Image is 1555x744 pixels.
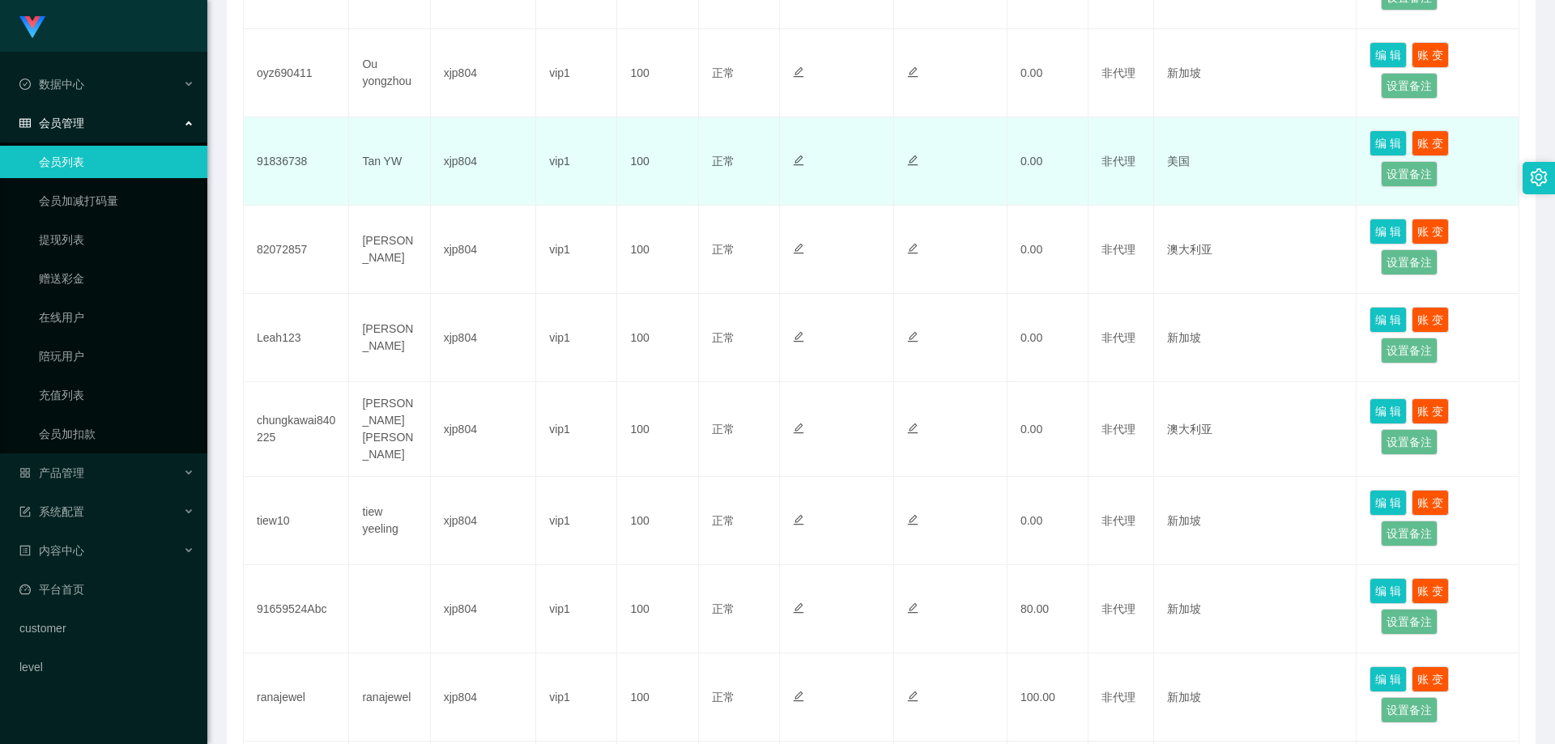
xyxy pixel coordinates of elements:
td: [PERSON_NAME] [349,206,430,294]
td: 100 [617,117,698,206]
span: 内容中心 [19,544,84,557]
button: 编 辑 [1370,219,1407,244]
span: 正常 [712,66,735,79]
td: 100 [617,294,698,382]
td: 100.00 [1008,653,1088,742]
span: 非代理 [1101,691,1135,704]
td: 美国 [1154,117,1357,206]
td: 91659524Abc [244,565,349,653]
td: ranajewel [244,653,349,742]
span: 数据中心 [19,78,84,91]
td: Ou yongzhou [349,29,430,117]
span: 正常 [712,331,735,344]
td: 80.00 [1008,565,1088,653]
button: 设置备注 [1381,249,1438,275]
td: vip1 [536,477,617,565]
td: xjp804 [431,29,536,117]
td: 91836738 [244,117,349,206]
i: 图标: setting [1530,168,1548,186]
td: 新加坡 [1154,477,1357,565]
td: xjp804 [431,206,536,294]
i: 图标: edit [907,602,918,614]
td: xjp804 [431,477,536,565]
button: 账 变 [1412,307,1449,333]
button: 设置备注 [1381,521,1438,546]
button: 账 变 [1412,578,1449,604]
i: 图标: edit [793,331,804,342]
a: 提现列表 [39,223,194,256]
span: 正常 [712,691,735,704]
td: xjp804 [431,382,536,477]
i: 图标: edit [793,243,804,254]
i: 图标: edit [907,66,918,78]
td: vip1 [536,565,617,653]
td: chungkawai840225 [244,382,349,477]
td: vip1 [536,29,617,117]
span: 正常 [712,155,735,168]
td: 100 [617,477,698,565]
button: 账 变 [1412,490,1449,516]
button: 账 变 [1412,219,1449,244]
button: 设置备注 [1381,609,1438,635]
i: 图标: profile [19,545,31,556]
td: tiew yeeling [349,477,430,565]
td: 澳大利亚 [1154,206,1357,294]
td: 0.00 [1008,206,1088,294]
td: 新加坡 [1154,294,1357,382]
td: 0.00 [1008,382,1088,477]
i: 图标: appstore-o [19,467,31,478]
i: 图标: edit [793,66,804,78]
span: 非代理 [1101,514,1135,527]
td: vip1 [536,206,617,294]
i: 图标: edit [907,155,918,166]
span: 非代理 [1101,423,1135,436]
a: 会员加减打码量 [39,185,194,217]
td: 澳大利亚 [1154,382,1357,477]
td: 0.00 [1008,29,1088,117]
td: 100 [617,565,698,653]
button: 编 辑 [1370,42,1407,68]
td: 100 [617,29,698,117]
button: 设置备注 [1381,429,1438,455]
span: 非代理 [1101,331,1135,344]
span: 非代理 [1101,243,1135,256]
i: 图标: table [19,117,31,129]
td: xjp804 [431,117,536,206]
i: 图标: form [19,506,31,517]
i: 图标: edit [907,691,918,702]
span: 正常 [712,514,735,527]
a: 赠送彩金 [39,262,194,295]
span: 正常 [712,423,735,436]
td: 新加坡 [1154,653,1357,742]
button: 编 辑 [1370,490,1407,516]
span: 会员管理 [19,117,84,130]
td: vip1 [536,117,617,206]
td: xjp804 [431,294,536,382]
td: xjp804 [431,653,536,742]
td: vip1 [536,294,617,382]
td: 100 [617,653,698,742]
button: 设置备注 [1381,338,1438,363]
td: ranajewel [349,653,430,742]
td: oyz690411 [244,29,349,117]
i: 图标: edit [907,243,918,254]
span: 非代理 [1101,602,1135,615]
td: 新加坡 [1154,565,1357,653]
td: xjp804 [431,565,536,653]
button: 编 辑 [1370,578,1407,604]
i: 图标: edit [907,423,918,434]
button: 账 变 [1412,42,1449,68]
i: 图标: check-circle-o [19,79,31,90]
td: 100 [617,382,698,477]
button: 编 辑 [1370,666,1407,692]
button: 账 变 [1412,666,1449,692]
td: vip1 [536,382,617,477]
i: 图标: edit [793,691,804,702]
a: 图标: dashboard平台首页 [19,573,194,606]
button: 编 辑 [1370,307,1407,333]
span: 正常 [712,602,735,615]
i: 图标: edit [793,514,804,525]
button: 编 辑 [1370,398,1407,424]
a: 充值列表 [39,379,194,411]
button: 编 辑 [1370,130,1407,156]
